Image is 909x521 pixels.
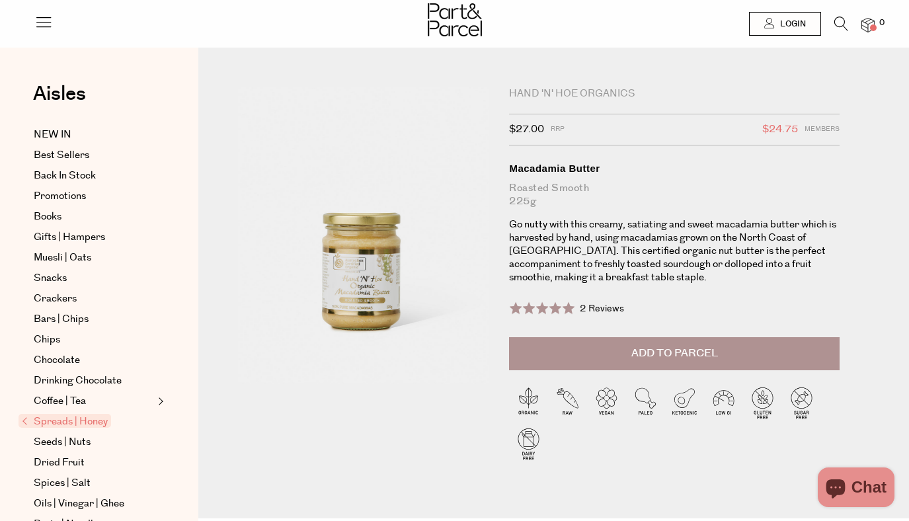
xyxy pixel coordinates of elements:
[34,209,154,225] a: Books
[34,209,61,225] span: Books
[762,121,798,138] span: $24.75
[428,3,482,36] img: Part&Parcel
[22,414,154,430] a: Spreads | Honey
[34,455,154,471] a: Dried Fruit
[33,79,86,108] span: Aisles
[34,393,154,409] a: Coffee | Tea
[34,373,122,389] span: Drinking Chocolate
[34,352,80,368] span: Chocolate
[34,311,154,327] a: Bars | Chips
[34,393,86,409] span: Coffee | Tea
[34,250,91,266] span: Muesli | Oats
[743,383,782,422] img: P_P-ICONS-Live_Bec_V11_Gluten_Free.svg
[876,17,888,29] span: 0
[509,87,840,100] div: Hand 'n' Hoe Organics
[749,12,821,36] a: Login
[631,346,718,361] span: Add to Parcel
[34,250,154,266] a: Muesli | Oats
[34,127,71,143] span: NEW IN
[34,496,154,512] a: Oils | Vinegar | Ghee
[509,337,840,370] button: Add to Parcel
[34,332,154,348] a: Chips
[509,182,840,208] div: Roasted Smooth 225g
[580,302,624,315] span: 2 Reviews
[34,475,91,491] span: Spices | Salt
[34,496,124,512] span: Oils | Vinegar | Ghee
[34,188,154,204] a: Promotions
[34,434,91,450] span: Seeds | Nuts
[34,291,77,307] span: Crackers
[509,218,840,284] p: Go nutty with this creamy, satiating and sweet macadamia butter which is harvested by hand, using...
[551,121,565,138] span: RRP
[814,467,898,510] inbox-online-store-chat: Shopify online store chat
[777,19,806,30] span: Login
[861,18,875,32] a: 0
[34,475,154,491] a: Spices | Salt
[509,121,544,138] span: $27.00
[34,229,105,245] span: Gifts | Hampers
[34,127,154,143] a: NEW IN
[34,455,85,471] span: Dried Fruit
[19,414,111,428] span: Spreads | Honey
[587,383,626,422] img: P_P-ICONS-Live_Bec_V11_Vegan.svg
[34,270,67,286] span: Snacks
[34,188,86,204] span: Promotions
[34,168,154,184] a: Back In Stock
[34,270,154,286] a: Snacks
[548,383,587,422] img: P_P-ICONS-Live_Bec_V11_Raw.svg
[34,147,154,163] a: Best Sellers
[34,229,154,245] a: Gifts | Hampers
[238,87,489,383] img: Macadamia Butter
[34,168,96,184] span: Back In Stock
[34,373,154,389] a: Drinking Chocolate
[509,424,548,463] img: P_P-ICONS-Live_Bec_V11_Dairy_Free.svg
[704,383,743,422] img: P_P-ICONS-Live_Bec_V11_Low_Gi.svg
[665,383,704,422] img: P_P-ICONS-Live_Bec_V11_Ketogenic.svg
[34,434,154,450] a: Seeds | Nuts
[33,84,86,117] a: Aisles
[34,311,89,327] span: Bars | Chips
[509,383,548,422] img: P_P-ICONS-Live_Bec_V11_Organic.svg
[34,291,154,307] a: Crackers
[626,383,665,422] img: P_P-ICONS-Live_Bec_V11_Paleo.svg
[805,121,840,138] span: Members
[34,352,154,368] a: Chocolate
[34,147,89,163] span: Best Sellers
[782,383,821,422] img: P_P-ICONS-Live_Bec_V11_Sugar_Free.svg
[34,332,60,348] span: Chips
[509,162,840,175] div: Macadamia Butter
[155,393,164,409] button: Expand/Collapse Coffee | Tea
